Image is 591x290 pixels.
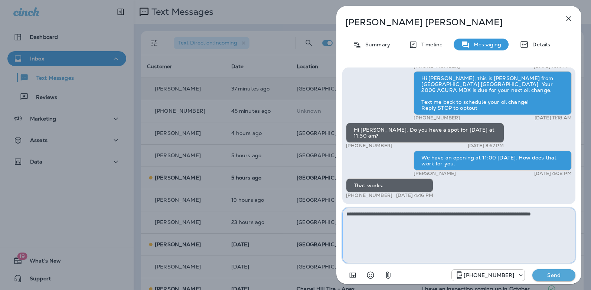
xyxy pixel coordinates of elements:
[414,171,456,177] p: [PERSON_NAME]
[345,268,360,283] button: Add in a premade template
[346,143,392,149] p: [PHONE_NUMBER]
[464,272,514,278] p: [PHONE_NUMBER]
[532,269,575,281] button: Send
[346,192,392,198] p: [PHONE_NUMBER]
[362,42,390,47] p: Summary
[538,272,569,279] p: Send
[470,42,501,47] p: Messaging
[345,17,548,27] p: [PERSON_NAME] [PERSON_NAME]
[452,271,525,280] div: +1 (984) 409-9300
[414,115,460,121] p: [PHONE_NUMBER]
[468,143,504,149] p: [DATE] 3:57 PM
[396,192,433,198] p: [DATE] 4:46 PM
[346,178,433,192] div: That works.
[418,42,443,47] p: Timeline
[346,123,504,143] div: Hi [PERSON_NAME]. Do you have a spot for [DATE] at 11:30 am?
[363,268,378,283] button: Select an emoji
[414,71,572,115] div: Hi [PERSON_NAME], this is [PERSON_NAME] from [GEOGRAPHIC_DATA] [GEOGRAPHIC_DATA]. Your 2006 ACURA...
[414,151,572,171] div: We have an opening at 11:00 [DATE]. How does that work for you.
[535,115,572,121] p: [DATE] 11:18 AM
[534,171,572,177] p: [DATE] 4:08 PM
[529,42,550,47] p: Details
